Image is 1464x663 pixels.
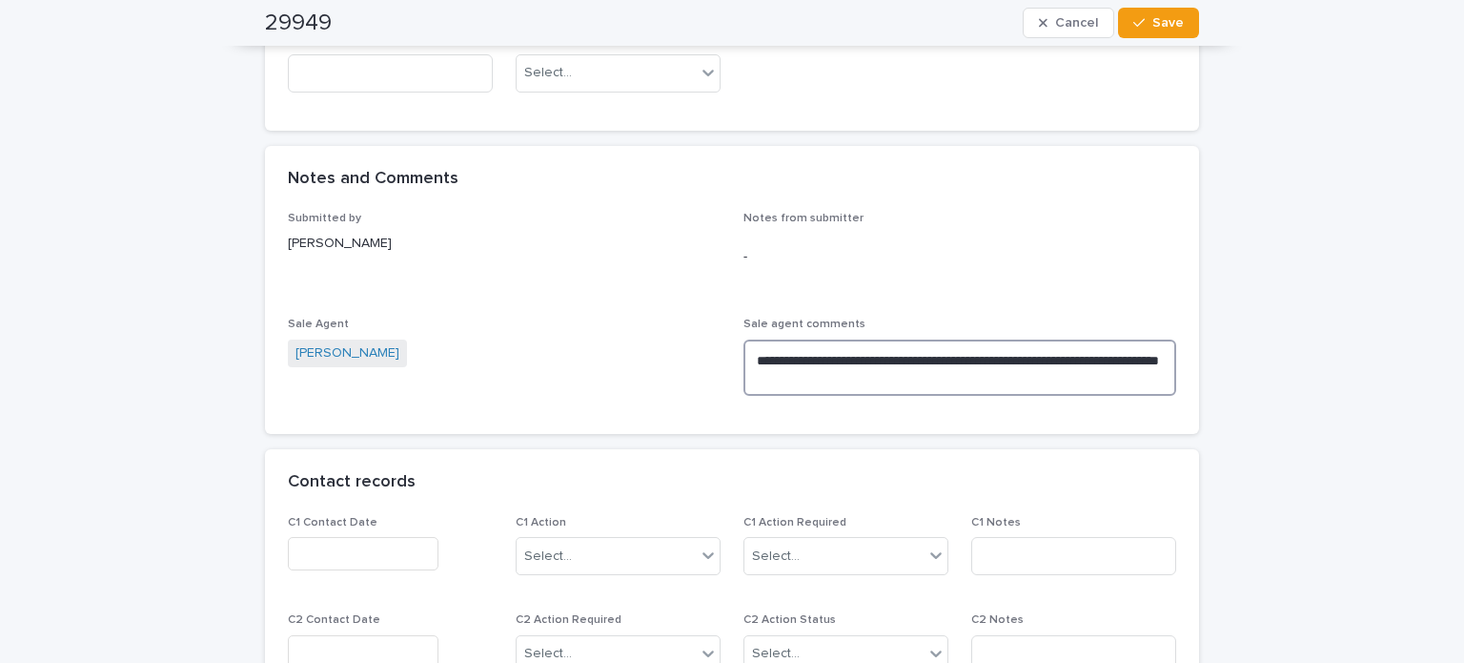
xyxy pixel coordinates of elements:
span: Sale Agent [288,319,349,330]
button: Cancel [1023,8,1114,38]
p: [PERSON_NAME] [288,234,721,254]
span: C2 Notes [971,614,1024,626]
button: Save [1118,8,1199,38]
span: Submitted by [288,213,361,224]
p: - [743,247,1176,267]
div: Select... [524,63,572,83]
span: Notes from submitter [743,213,864,224]
h2: 29949 [265,10,332,37]
span: C1 Action Required [743,517,846,528]
h2: Contact records [288,472,416,493]
span: C2 Action Required [516,614,621,626]
div: Select... [524,547,572,567]
span: C2 Action Status [743,614,836,626]
span: C1 Notes [971,517,1021,528]
span: C1 Action [516,517,566,528]
a: [PERSON_NAME] [295,343,399,363]
div: Select... [752,547,800,567]
h2: Notes and Comments [288,169,458,190]
span: Sale agent comments [743,319,865,330]
span: Cancel [1055,16,1098,30]
span: C1 Contact Date [288,517,377,528]
span: C2 Contact Date [288,614,380,626]
span: Save [1152,16,1184,30]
